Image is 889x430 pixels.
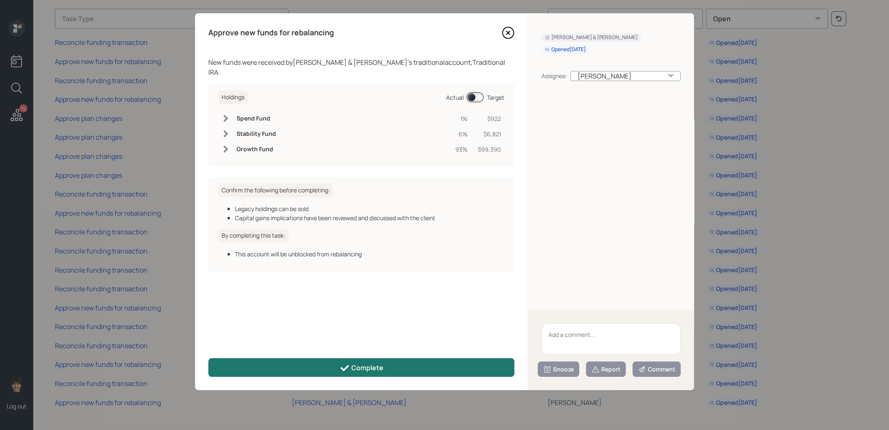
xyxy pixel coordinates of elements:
[218,184,333,197] h6: Confirm the following before completing:
[543,365,574,373] div: Snooze
[455,114,468,123] div: 1%
[591,365,620,373] div: Report
[487,93,504,102] div: Target
[218,229,289,243] h6: By completing this task:
[632,361,681,377] button: Comment
[446,93,464,102] div: Actual
[478,145,501,154] div: $99,390
[455,145,468,154] div: 93%
[638,365,675,373] div: Comment
[218,91,248,104] h6: Holdings
[235,250,504,258] div: This account will be unblocked from rebalancing
[235,214,504,222] div: Capital gains implications have been reviewed and discussed with the client
[208,57,514,77] div: New funds were received by [PERSON_NAME] & [PERSON_NAME] 's traditional account, Traditional IRA .
[208,358,514,377] button: Complete
[208,28,334,37] h4: Approve new funds for rebalancing
[586,361,626,377] button: Report
[545,46,586,53] div: Opened [DATE]
[570,71,681,81] div: [PERSON_NAME]
[237,115,276,122] h6: Spend Fund
[478,130,501,138] div: $6,821
[478,114,501,123] div: $922
[340,363,383,373] div: Complete
[235,204,504,213] div: Legacy holdings can be sold
[455,130,468,138] div: 6%
[545,34,638,41] div: [PERSON_NAME] & [PERSON_NAME]
[538,361,579,377] button: Snooze
[237,146,276,153] h6: Growth Fund
[237,130,276,138] h6: Stability Fund
[541,71,567,80] div: Assignee:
